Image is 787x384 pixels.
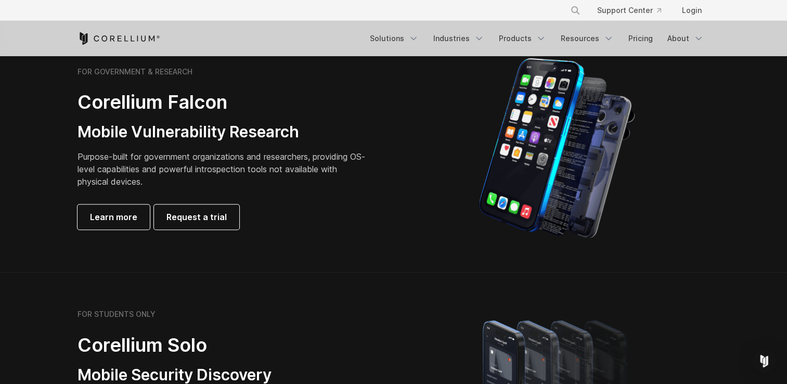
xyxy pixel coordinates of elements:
[364,29,710,48] div: Navigation Menu
[661,29,710,48] a: About
[78,204,150,229] a: Learn more
[78,334,369,357] h2: Corellium Solo
[554,29,620,48] a: Resources
[90,211,137,223] span: Learn more
[479,57,635,239] img: iPhone model separated into the mechanics used to build the physical device.
[674,1,710,20] a: Login
[78,310,156,319] h6: FOR STUDENTS ONLY
[78,122,369,142] h3: Mobile Vulnerability Research
[558,1,710,20] div: Navigation Menu
[78,32,160,45] a: Corellium Home
[493,29,552,48] a: Products
[154,204,239,229] a: Request a trial
[78,91,369,114] h2: Corellium Falcon
[427,29,491,48] a: Industries
[622,29,659,48] a: Pricing
[566,1,585,20] button: Search
[78,67,192,76] h6: FOR GOVERNMENT & RESEARCH
[589,1,669,20] a: Support Center
[752,349,777,374] div: Open Intercom Messenger
[78,150,369,188] p: Purpose-built for government organizations and researchers, providing OS-level capabilities and p...
[364,29,425,48] a: Solutions
[166,211,227,223] span: Request a trial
